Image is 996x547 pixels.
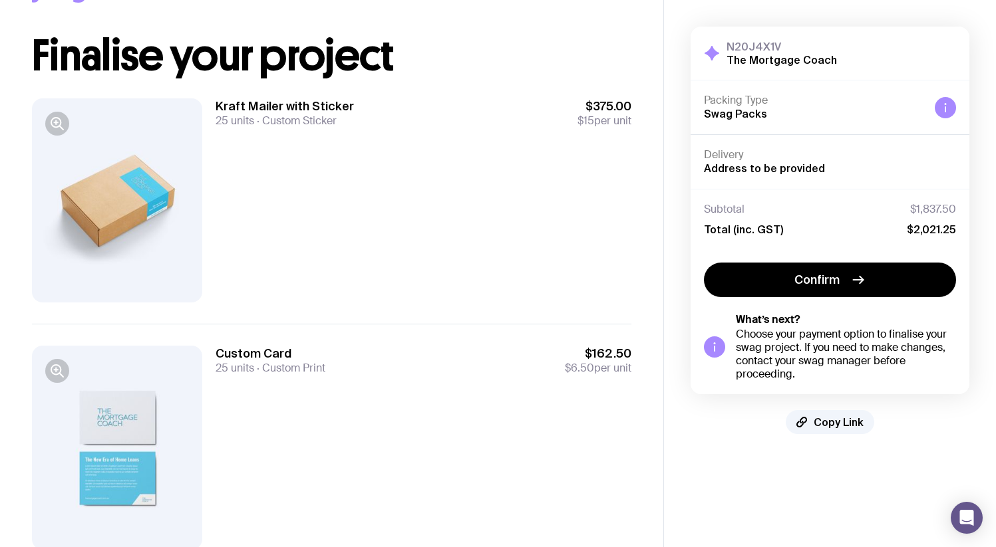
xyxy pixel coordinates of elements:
span: Custom Sticker [254,114,337,128]
div: Open Intercom Messenger [951,502,983,534]
span: Address to be provided [704,162,825,174]
span: $6.50 [565,361,594,375]
div: Choose your payment option to finalise your swag project. If you need to make changes, contact yo... [736,328,956,381]
span: Total (inc. GST) [704,223,783,236]
h3: Custom Card [216,346,325,362]
span: Custom Print [254,361,325,375]
h4: Packing Type [704,94,924,107]
button: Copy Link [786,410,874,434]
span: Subtotal [704,203,745,216]
span: $162.50 [565,346,631,362]
span: 25 units [216,361,254,375]
h5: What’s next? [736,313,956,326]
h2: The Mortgage Coach [727,53,837,66]
span: 25 units [216,114,254,128]
h1: Finalise your project [32,35,631,77]
span: per unit [565,362,631,375]
span: $1,837.50 [910,203,956,216]
span: Confirm [794,272,840,288]
span: $15 [578,114,594,128]
span: $2,021.25 [907,223,956,236]
h4: Delivery [704,148,956,162]
span: $375.00 [578,98,631,114]
h3: N20J4X1V [727,40,837,53]
span: Copy Link [814,415,864,429]
span: Swag Packs [704,108,767,120]
button: Confirm [704,263,956,297]
h3: Kraft Mailer with Sticker [216,98,354,114]
span: per unit [578,114,631,128]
